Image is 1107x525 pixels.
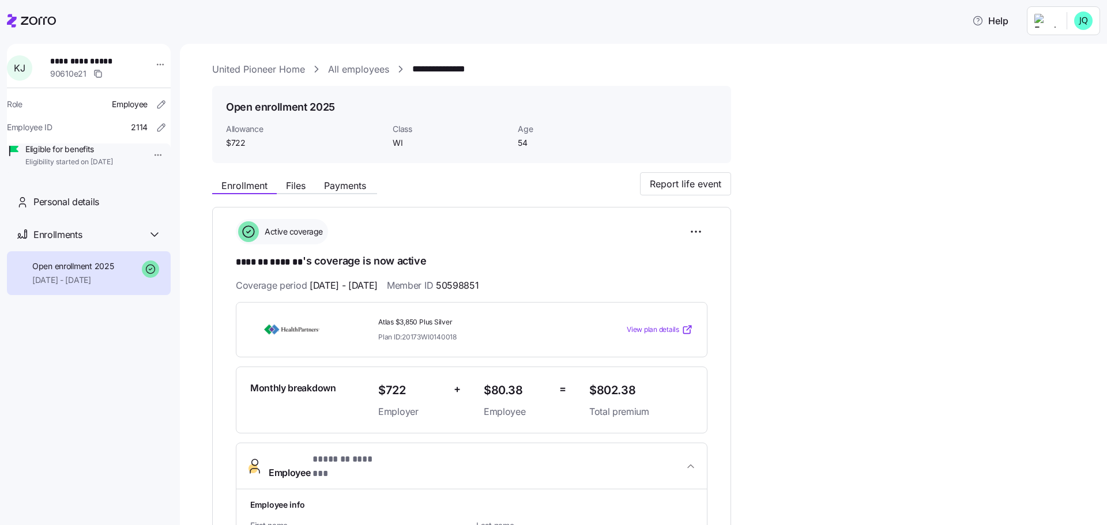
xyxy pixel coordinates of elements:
[221,181,268,190] span: Enrollment
[33,228,82,242] span: Enrollments
[25,143,113,155] span: Eligible for benefits
[627,324,679,335] span: View plan details
[7,99,22,110] span: Role
[589,405,693,419] span: Total premium
[261,226,323,237] span: Active coverage
[131,122,148,133] span: 2114
[972,14,1008,28] span: Help
[226,123,383,135] span: Allowance
[393,123,509,135] span: Class
[250,498,693,511] h1: Employee info
[484,405,550,419] span: Employee
[328,62,389,77] a: All employees
[25,157,113,167] span: Eligibility started on [DATE]
[378,318,580,327] span: Atlas $3,850 Plus Silver
[1034,14,1057,28] img: Employer logo
[33,195,99,209] span: Personal details
[378,332,457,342] span: Plan ID: 20173WI0140018
[212,62,305,77] a: United Pioneer Home
[436,278,479,293] span: 50598851
[250,381,336,395] span: Monthly breakdown
[310,278,378,293] span: [DATE] - [DATE]
[650,177,721,191] span: Report life event
[627,324,693,335] a: View plan details
[518,137,634,149] span: 54
[269,452,384,480] span: Employee
[112,99,148,110] span: Employee
[378,405,445,419] span: Employer
[236,278,378,293] span: Coverage period
[963,9,1018,32] button: Help
[32,260,114,272] span: Open enrollment 2025
[50,68,86,80] span: 90610e21
[559,381,566,398] span: =
[236,254,707,270] h1: 's coverage is now active
[32,274,114,286] span: [DATE] - [DATE]
[387,278,479,293] span: Member ID
[640,172,731,195] button: Report life event
[7,122,52,133] span: Employee ID
[226,137,383,149] span: $722
[14,63,25,73] span: K J
[393,137,509,149] span: WI
[324,181,366,190] span: Payments
[518,123,634,135] span: Age
[1074,12,1093,30] img: 4b8e4801d554be10763704beea63fd77
[286,181,306,190] span: Files
[454,381,461,398] span: +
[484,381,550,400] span: $80.38
[589,381,693,400] span: $802.38
[378,381,445,400] span: $722
[226,100,335,114] h1: Open enrollment 2025
[250,316,333,343] img: HealthPartners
